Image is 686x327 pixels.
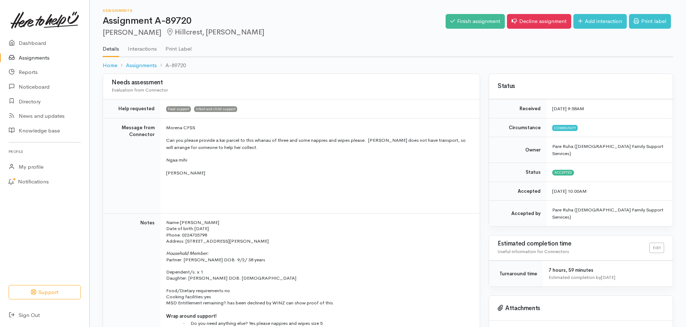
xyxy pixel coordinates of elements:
[166,238,185,244] span: Address:
[157,61,186,70] li: A-89720
[166,313,217,319] span: Wrap around support!
[166,257,265,263] span: Partner: [PERSON_NAME] DOB: 9/2/ 38 years
[191,320,323,326] span: Do you need anything else? Yes please nappies and wipes size 5
[9,285,81,300] button: Support
[549,267,593,273] span: 7 hours, 59 minutes
[166,300,227,306] span: MSD Entitlement remaining?:
[166,169,471,177] p: [PERSON_NAME]
[601,274,615,280] time: [DATE]
[166,294,204,300] span: Cooking facilities:
[649,243,664,253] a: Edit
[185,238,269,244] span: [STREET_ADDRESS][PERSON_NAME]
[103,99,160,118] td: Help requested
[552,106,584,112] time: [DATE] 9:58AM
[166,219,180,225] span: Name:
[103,61,117,70] a: Home
[194,225,209,232] span: [DATE]
[489,201,546,226] td: Accepted by
[166,269,203,275] span: Dependent/s: x 1
[103,118,160,214] td: Message from Connector
[103,9,446,13] h6: Assignments
[507,14,571,29] a: Decline assignment
[165,36,192,56] a: Print Label
[166,137,471,151] p: Can you please provide a kai parcel to this whanau of three and some nappies and wipes please. [P...
[489,261,543,287] td: Turnaround time
[166,225,194,232] span: Date of birth:
[498,240,649,247] h3: Estimated completion time
[489,163,546,182] td: Status
[103,57,673,74] nav: breadcrumb
[103,28,446,37] h2: [PERSON_NAME]
[103,16,446,26] h1: Assignment A-89720
[489,99,546,118] td: Received
[183,321,191,326] span: ·
[629,14,671,29] a: Print label
[128,36,157,56] a: Interactions
[546,201,673,226] td: Pare Ruha ([DEMOGRAPHIC_DATA] Family Support Services)
[489,118,546,137] td: Circumstance
[498,83,664,90] h3: Status
[227,300,333,306] span: has been declined by WINZ can show proof of this
[166,124,471,131] p: Morena CFSS
[204,294,211,300] span: yes
[549,274,664,281] div: Estimated completion by
[166,232,181,238] span: Phone:
[103,36,119,57] a: Details
[498,305,664,312] h3: Attachments
[552,143,663,157] span: Pare Ruha ([DEMOGRAPHIC_DATA] Family Support Services)
[112,87,168,93] span: Evaluation from Connector
[166,157,471,164] p: Ngaa mihi
[552,125,578,131] span: Community
[194,106,237,112] span: Infant and child support
[166,275,296,281] span: Daughter: [PERSON_NAME] DOB: [DEMOGRAPHIC_DATA]
[126,61,157,70] a: Assignments
[489,182,546,201] td: Accepted
[166,288,225,294] span: Food/Dietary requirements:
[182,232,207,238] span: 0224735798
[225,288,230,294] span: no
[498,248,569,254] span: Useful information for Connectors
[573,14,627,29] a: Add interaction
[166,250,208,256] span: Household Member:
[489,137,546,163] td: Owner
[166,106,191,112] span: Food support
[112,79,471,86] h3: Needs assessment
[180,219,219,225] span: [PERSON_NAME]
[9,147,81,157] h6: Profile
[446,14,505,29] a: Finish assignment
[166,28,264,37] span: Hillcrest, [PERSON_NAME]
[552,188,587,194] time: [DATE] 10:00AM
[552,170,574,176] span: Accepted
